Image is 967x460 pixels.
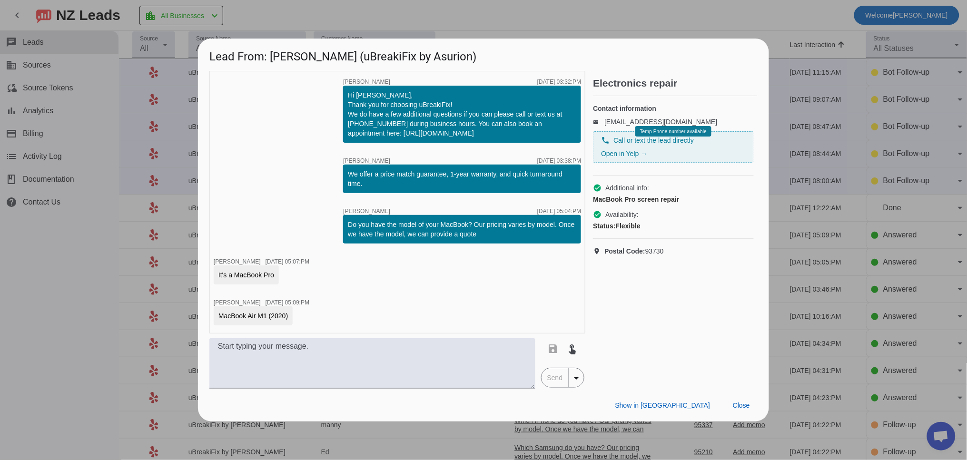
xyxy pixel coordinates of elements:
[571,372,582,384] mat-icon: arrow_drop_down
[348,169,576,188] div: We offer a price match guarantee, 1-year warranty, and quick turnaround time.​
[615,401,710,409] span: Show in [GEOGRAPHIC_DATA]
[604,118,717,126] a: [EMAIL_ADDRESS][DOMAIN_NAME]
[537,208,581,214] div: [DATE] 05:04:PM
[733,401,750,409] span: Close
[218,270,274,280] div: It's a MacBook Pro
[198,39,769,70] h1: Lead From: [PERSON_NAME] (uBreakiFix by Asurion)
[725,397,758,414] button: Close
[266,300,309,305] div: [DATE] 05:09:PM
[214,299,261,306] span: [PERSON_NAME]
[613,136,694,145] span: Call or text the lead directly
[604,247,645,255] strong: Postal Code:
[593,195,754,204] div: MacBook Pro screen repair
[593,221,754,231] div: Flexible
[593,247,604,255] mat-icon: location_on
[593,210,602,219] mat-icon: check_circle
[605,183,649,193] span: Additional info:
[343,79,390,85] span: [PERSON_NAME]
[266,259,309,264] div: [DATE] 05:07:PM
[593,78,758,88] h2: Electronics repair
[593,104,754,113] h4: Contact information
[601,136,610,145] mat-icon: phone
[640,129,707,134] span: Temp Phone number available
[604,246,664,256] span: 93730
[218,311,288,321] div: MacBook Air M1 (2020)
[537,158,581,164] div: [DATE] 03:38:PM
[214,258,261,265] span: [PERSON_NAME]
[343,158,390,164] span: [PERSON_NAME]
[593,184,602,192] mat-icon: check_circle
[567,343,578,354] mat-icon: touch_app
[601,150,647,157] a: Open in Yelp →
[348,90,576,138] div: Hi [PERSON_NAME], Thank you for choosing uBreakiFix! We do have a few additional questions if you...
[593,119,604,124] mat-icon: email
[608,397,718,414] button: Show in [GEOGRAPHIC_DATA]
[593,222,615,230] strong: Status:
[348,220,576,239] div: Do you have the model of your MacBook? Our pricing varies by model. Once we have the model, we ca...
[537,79,581,85] div: [DATE] 03:32:PM
[343,208,390,214] span: [PERSON_NAME]
[605,210,639,219] span: Availability:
